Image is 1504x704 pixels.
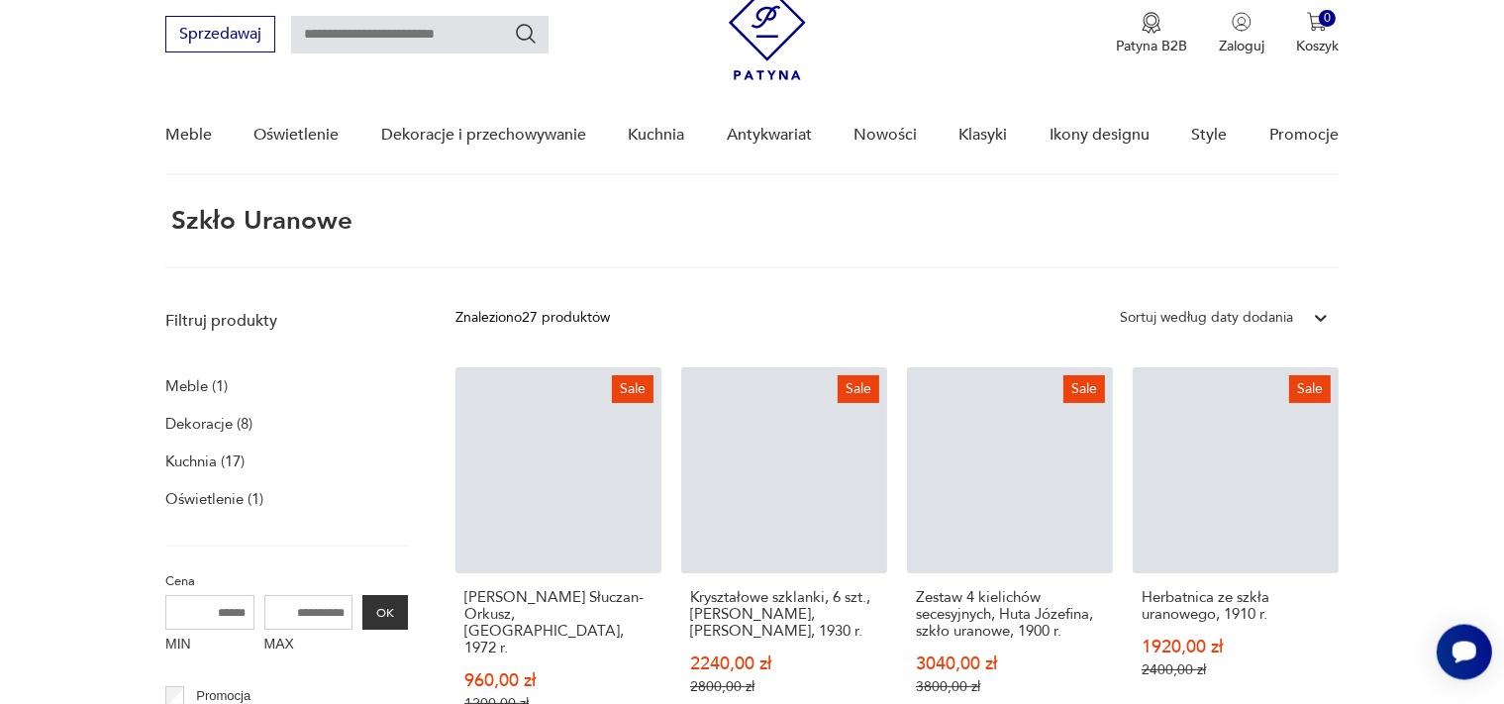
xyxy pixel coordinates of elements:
[1219,12,1264,55] button: Zaloguj
[464,672,652,689] p: 960,00 zł
[165,448,245,475] a: Kuchnia (17)
[1050,97,1150,173] a: Ikony designu
[165,570,408,592] p: Cena
[165,16,275,52] button: Sprzedawaj
[1116,12,1187,55] button: Patyna B2B
[628,97,684,173] a: Kuchnia
[165,410,252,438] a: Dekoracje (8)
[165,207,352,235] h1: szkło uranowe
[381,97,586,173] a: Dekoracje i przechowywanie
[264,630,353,661] label: MAX
[514,22,538,46] button: Szukaj
[959,97,1008,173] a: Klasyki
[916,678,1104,695] p: 3800,00 zł
[916,655,1104,672] p: 3040,00 zł
[165,485,263,513] a: Oświetlenie (1)
[1296,12,1339,55] button: 0Koszyk
[165,29,275,43] a: Sprzedawaj
[690,589,878,640] h3: Kryształowe szklanki, 6 szt., [PERSON_NAME], [PERSON_NAME], 1930 r.
[690,655,878,672] p: 2240,00 zł
[1116,12,1187,55] a: Ikona medaluPatyna B2B
[1191,97,1227,173] a: Style
[362,595,408,630] button: OK
[1296,37,1339,55] p: Koszyk
[165,310,408,332] p: Filtruj produkty
[1142,12,1161,34] img: Ikona medalu
[1269,97,1339,173] a: Promocje
[254,97,340,173] a: Oświetlenie
[916,589,1104,640] h3: Zestaw 4 kielichów secesyjnych, Huta Józefina, szkło uranowe, 1900 r.
[165,630,254,661] label: MIN
[727,97,812,173] a: Antykwariat
[1307,12,1327,32] img: Ikona koszyka
[1142,639,1330,655] p: 1920,00 zł
[1437,625,1492,680] iframe: Smartsupp widget button
[1319,10,1336,27] div: 0
[1219,37,1264,55] p: Zaloguj
[1142,661,1330,678] p: 2400,00 zł
[455,307,610,329] div: Znaleziono 27 produktów
[165,372,228,400] a: Meble (1)
[1142,589,1330,623] h3: Herbatnica ze szkła uranowego, 1910 r.
[1232,12,1252,32] img: Ikonka użytkownika
[1120,307,1293,329] div: Sortuj według daty dodania
[690,678,878,695] p: 2800,00 zł
[165,97,212,173] a: Meble
[853,97,917,173] a: Nowości
[464,589,652,656] h3: [PERSON_NAME] Słuczan-Orkusz, [GEOGRAPHIC_DATA], 1972 r.
[1116,37,1187,55] p: Patyna B2B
